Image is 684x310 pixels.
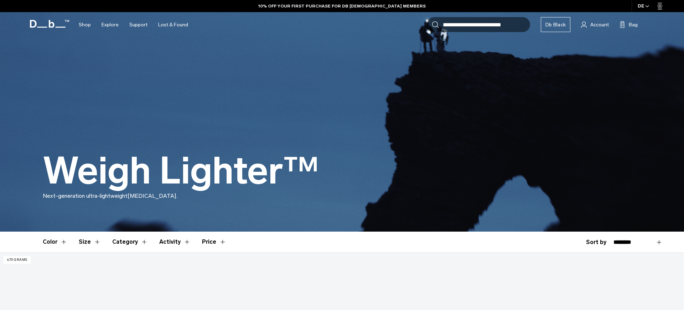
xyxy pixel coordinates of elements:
[541,17,570,32] a: Db Black
[112,232,148,252] button: Toggle Filter
[590,21,609,29] span: Account
[79,232,101,252] button: Toggle Filter
[129,12,147,37] a: Support
[73,12,193,37] nav: Main Navigation
[102,12,119,37] a: Explore
[158,12,188,37] a: Lost & Found
[620,20,638,29] button: Bag
[202,232,226,252] button: Toggle Price
[43,232,67,252] button: Toggle Filter
[128,192,177,199] span: [MEDICAL_DATA].
[79,12,91,37] a: Shop
[159,232,191,252] button: Toggle Filter
[629,21,638,29] span: Bag
[43,192,128,199] span: Next-generation ultra-lightweight
[4,256,31,264] p: 470 grams
[43,150,319,192] h1: Weigh Lighter™
[581,20,609,29] a: Account
[258,3,426,9] a: 10% OFF YOUR FIRST PURCHASE FOR DB [DEMOGRAPHIC_DATA] MEMBERS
